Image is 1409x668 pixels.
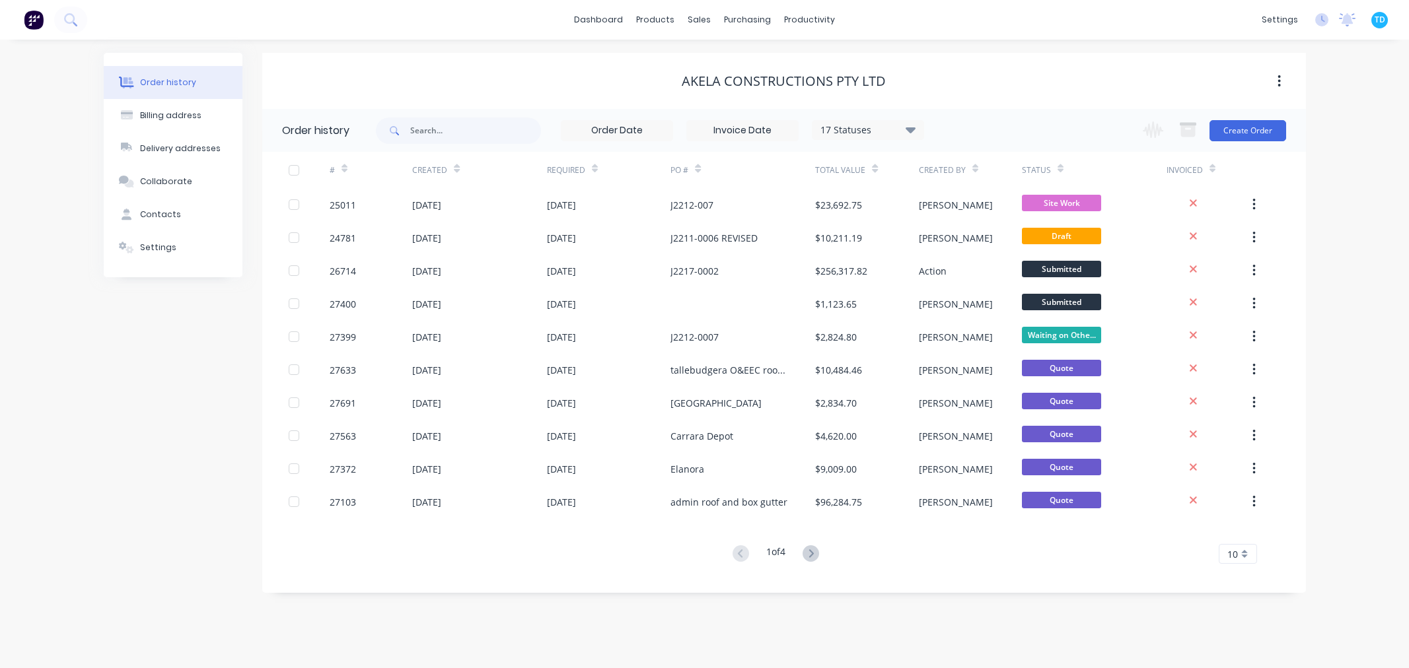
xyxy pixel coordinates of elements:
div: # [330,164,335,176]
div: PO # [670,164,688,176]
div: 27563 [330,429,356,443]
div: 24781 [330,231,356,245]
div: Akela Constructions Pty Ltd [682,73,886,89]
div: $2,824.80 [815,330,857,344]
div: Created [412,152,546,188]
div: 27691 [330,396,356,410]
div: $9,009.00 [815,462,857,476]
div: $2,834.70 [815,396,857,410]
button: Contacts [104,198,242,231]
input: Invoice Date [687,121,798,141]
div: [DATE] [547,495,576,509]
span: Quote [1022,393,1101,409]
div: [DATE] [547,198,576,212]
div: [PERSON_NAME] [919,363,993,377]
div: [PERSON_NAME] [919,495,993,509]
div: Invoiced [1167,152,1249,188]
div: [PERSON_NAME] [919,462,993,476]
span: Quote [1022,426,1101,442]
button: Order history [104,66,242,99]
div: 1 of 4 [766,545,785,564]
div: [DATE] [412,297,441,311]
div: settings [1255,10,1305,30]
div: [GEOGRAPHIC_DATA] [670,396,762,410]
div: Settings [140,242,176,253]
div: # [330,152,412,188]
div: 27372 [330,462,356,476]
div: 27633 [330,363,356,377]
div: $10,211.19 [815,231,862,245]
div: Order history [140,77,196,88]
div: $4,620.00 [815,429,857,443]
span: Site Work [1022,195,1101,211]
div: 27400 [330,297,356,311]
div: [DATE] [412,429,441,443]
img: Factory [24,10,44,30]
div: $10,484.46 [815,363,862,377]
div: $23,692.75 [815,198,862,212]
div: Contacts [140,209,181,220]
div: $96,284.75 [815,495,862,509]
div: [DATE] [412,264,441,278]
div: J2212-007 [670,198,713,212]
button: Create Order [1210,120,1286,141]
span: Waiting on Othe... [1022,327,1101,343]
span: Quote [1022,492,1101,508]
div: sales [681,10,717,30]
div: J2217-0002 [670,264,719,278]
div: J2211-0006 REVISED [670,231,758,245]
div: $1,123.65 [815,297,857,311]
div: Action [919,264,947,278]
div: [DATE] [412,495,441,509]
div: [DATE] [547,264,576,278]
div: Status [1022,152,1167,188]
div: Delivery addresses [140,143,221,154]
div: 27103 [330,495,356,509]
div: [PERSON_NAME] [919,330,993,344]
div: [DATE] [547,297,576,311]
div: Status [1022,164,1051,176]
div: 25011 [330,198,356,212]
div: [PERSON_NAME] [919,198,993,212]
div: [DATE] [547,330,576,344]
div: [DATE] [547,429,576,443]
input: Order Date [561,121,672,141]
div: J2212-0007 [670,330,719,344]
div: Elanora [670,462,704,476]
div: [DATE] [412,462,441,476]
div: [DATE] [547,396,576,410]
div: [DATE] [412,396,441,410]
div: [PERSON_NAME] [919,396,993,410]
input: Search... [410,117,541,144]
div: Created [412,164,447,176]
div: $256,317.82 [815,264,867,278]
div: [DATE] [412,198,441,212]
div: Invoiced [1167,164,1203,176]
div: Total Value [815,152,918,188]
div: Created By [919,152,1022,188]
div: Created By [919,164,966,176]
div: [PERSON_NAME] [919,231,993,245]
div: Required [547,164,585,176]
div: Required [547,152,671,188]
span: Submitted [1022,261,1101,277]
span: Quote [1022,360,1101,376]
div: [DATE] [547,363,576,377]
div: products [630,10,681,30]
span: Quote [1022,459,1101,475]
div: 27399 [330,330,356,344]
button: Collaborate [104,165,242,198]
div: Billing address [140,110,201,121]
div: Total Value [815,164,865,176]
span: Draft [1022,228,1101,244]
div: [DATE] [412,330,441,344]
span: Submitted [1022,294,1101,310]
div: purchasing [717,10,777,30]
div: productivity [777,10,842,30]
div: [DATE] [412,363,441,377]
div: [DATE] [547,462,576,476]
button: Delivery addresses [104,132,242,165]
div: [PERSON_NAME] [919,429,993,443]
div: admin roof and box gutter [670,495,787,509]
div: Collaborate [140,176,192,187]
